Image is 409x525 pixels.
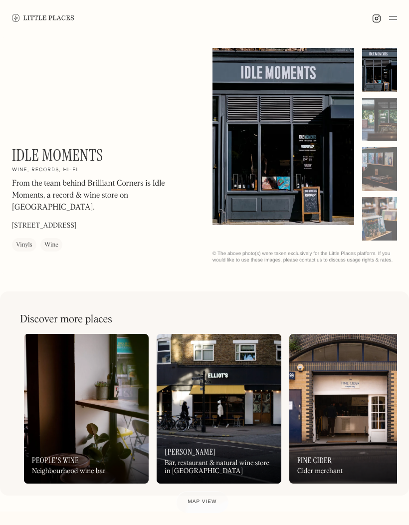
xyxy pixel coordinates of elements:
span: Map view [188,499,217,505]
a: [PERSON_NAME]Bar, restaurant & natural wine store in [GEOGRAPHIC_DATA] [157,334,281,484]
div: Bar, restaurant & natural wine store in [GEOGRAPHIC_DATA] [165,459,273,476]
h2: Wine, records, hi-fi [12,167,78,174]
div: Neighbourhood wine bar [32,467,106,476]
a: Map view [176,491,229,513]
h3: Fine Cider [297,456,332,465]
h3: People's Wine [32,456,79,465]
div: Cider merchant [297,467,343,476]
h3: [PERSON_NAME] [165,447,216,457]
a: People's WineNeighbourhood wine bar [24,334,149,484]
div: Wine [44,240,58,250]
h2: Discover more places [20,313,112,326]
div: © The above photo(s) were taken exclusively for the Little Places platform. If you would like to ... [212,251,397,263]
p: From the team behind Brilliant Corners is Idle Moments, a record & wine store on [GEOGRAPHIC_DATA]. [12,178,197,214]
h1: Idle Moments [12,146,103,165]
p: [STREET_ADDRESS] [12,221,76,231]
div: Vinyls [16,240,32,250]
